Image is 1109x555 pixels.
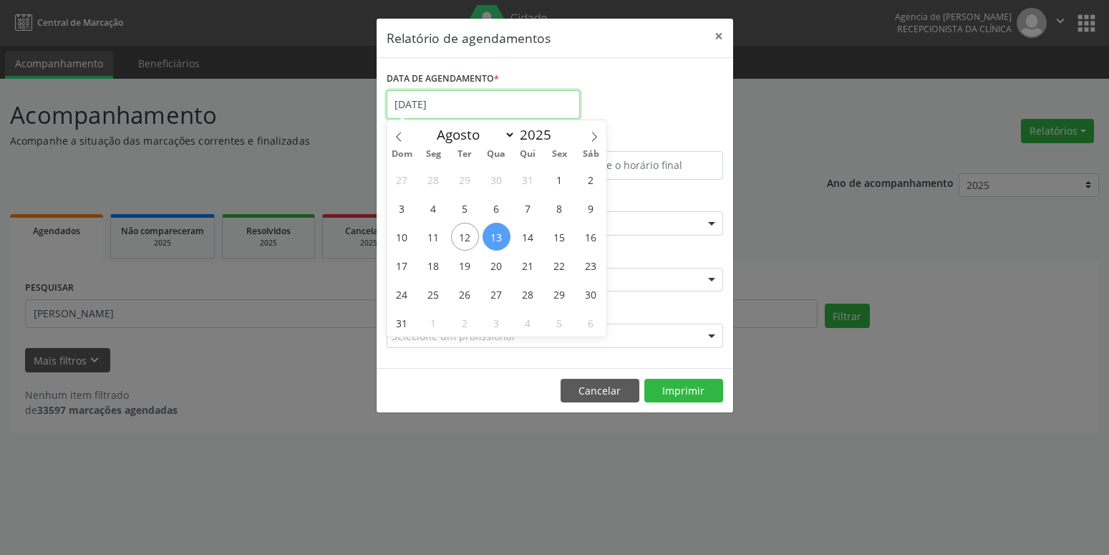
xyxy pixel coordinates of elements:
[483,309,510,337] span: Setembro 3, 2025
[480,150,512,159] span: Qua
[644,379,723,403] button: Imprimir
[546,280,573,308] span: Agosto 29, 2025
[388,165,416,193] span: Julho 27, 2025
[546,165,573,193] span: Agosto 1, 2025
[483,194,510,222] span: Agosto 6, 2025
[577,251,605,279] span: Agosto 23, 2025
[558,129,723,151] label: ATÉ
[388,194,416,222] span: Agosto 3, 2025
[483,280,510,308] span: Agosto 27, 2025
[388,251,416,279] span: Agosto 17, 2025
[451,194,479,222] span: Agosto 5, 2025
[388,280,416,308] span: Agosto 24, 2025
[546,309,573,337] span: Setembro 5, 2025
[514,309,542,337] span: Setembro 4, 2025
[483,223,510,251] span: Agosto 13, 2025
[420,165,447,193] span: Julho 28, 2025
[420,309,447,337] span: Setembro 1, 2025
[417,150,449,159] span: Seg
[483,251,510,279] span: Agosto 20, 2025
[392,329,515,344] span: Selecione um profissional
[451,280,479,308] span: Agosto 26, 2025
[577,223,605,251] span: Agosto 16, 2025
[514,280,542,308] span: Agosto 28, 2025
[388,309,416,337] span: Agosto 31, 2025
[483,165,510,193] span: Julho 30, 2025
[546,223,573,251] span: Agosto 15, 2025
[514,223,542,251] span: Agosto 14, 2025
[388,223,416,251] span: Agosto 10, 2025
[577,280,605,308] span: Agosto 30, 2025
[514,165,542,193] span: Julho 31, 2025
[558,151,723,180] input: Selecione o horário final
[451,165,479,193] span: Julho 29, 2025
[546,251,573,279] span: Agosto 22, 2025
[577,165,605,193] span: Agosto 2, 2025
[451,223,479,251] span: Agosto 12, 2025
[420,280,447,308] span: Agosto 25, 2025
[561,379,639,403] button: Cancelar
[387,90,580,119] input: Selecione uma data ou intervalo
[451,309,479,337] span: Setembro 2, 2025
[514,251,542,279] span: Agosto 21, 2025
[515,125,563,144] input: Year
[514,194,542,222] span: Agosto 7, 2025
[577,194,605,222] span: Agosto 9, 2025
[430,125,516,145] select: Month
[420,251,447,279] span: Agosto 18, 2025
[449,150,480,159] span: Ter
[420,223,447,251] span: Agosto 11, 2025
[387,68,499,90] label: DATA DE AGENDAMENTO
[577,309,605,337] span: Setembro 6, 2025
[387,150,418,159] span: Dom
[420,194,447,222] span: Agosto 4, 2025
[387,29,551,47] h5: Relatório de agendamentos
[512,150,543,159] span: Qui
[546,194,573,222] span: Agosto 8, 2025
[543,150,575,159] span: Sex
[704,19,733,54] button: Close
[575,150,606,159] span: Sáb
[451,251,479,279] span: Agosto 19, 2025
